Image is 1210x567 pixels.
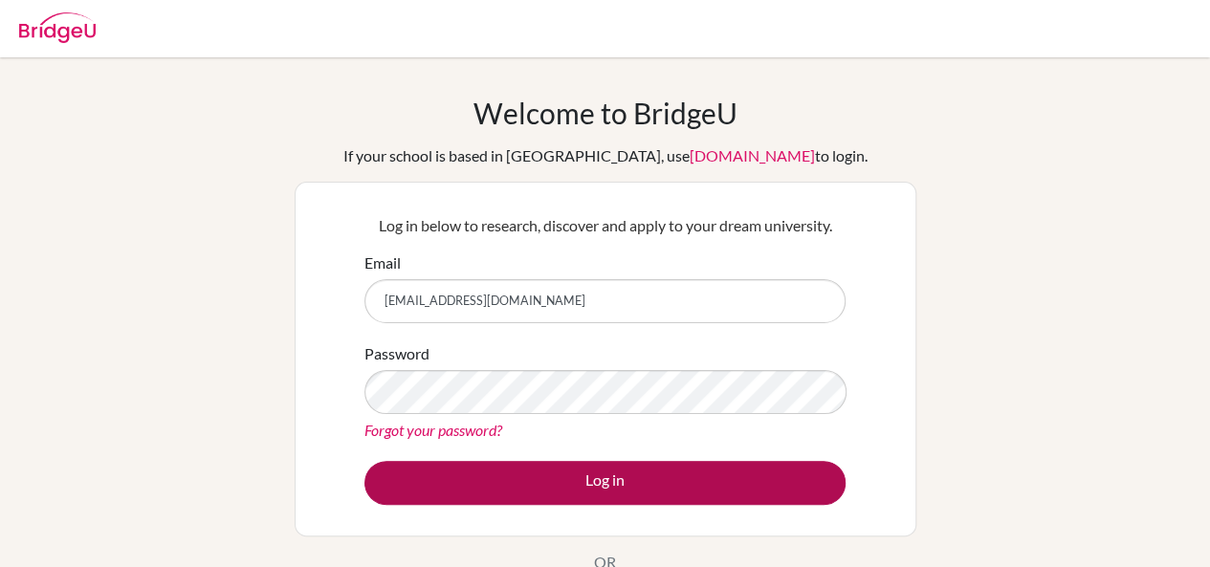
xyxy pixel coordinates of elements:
[690,146,815,164] a: [DOMAIN_NAME]
[343,144,868,167] div: If your school is based in [GEOGRAPHIC_DATA], use to login.
[19,12,96,43] img: Bridge-U
[473,96,737,130] h1: Welcome to BridgeU
[364,214,846,237] p: Log in below to research, discover and apply to your dream university.
[364,421,502,439] a: Forgot your password?
[364,251,401,274] label: Email
[364,342,429,365] label: Password
[364,461,846,505] button: Log in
